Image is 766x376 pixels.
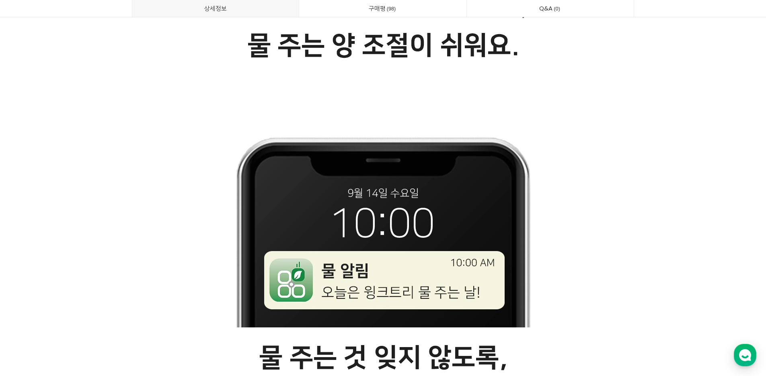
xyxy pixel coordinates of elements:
[2,255,53,275] a: 홈
[386,4,397,13] span: 98
[552,4,561,13] span: 0
[104,255,154,275] a: 설정
[53,255,104,275] a: 대화
[25,267,30,273] span: 홈
[74,267,83,274] span: 대화
[124,267,134,273] span: 설정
